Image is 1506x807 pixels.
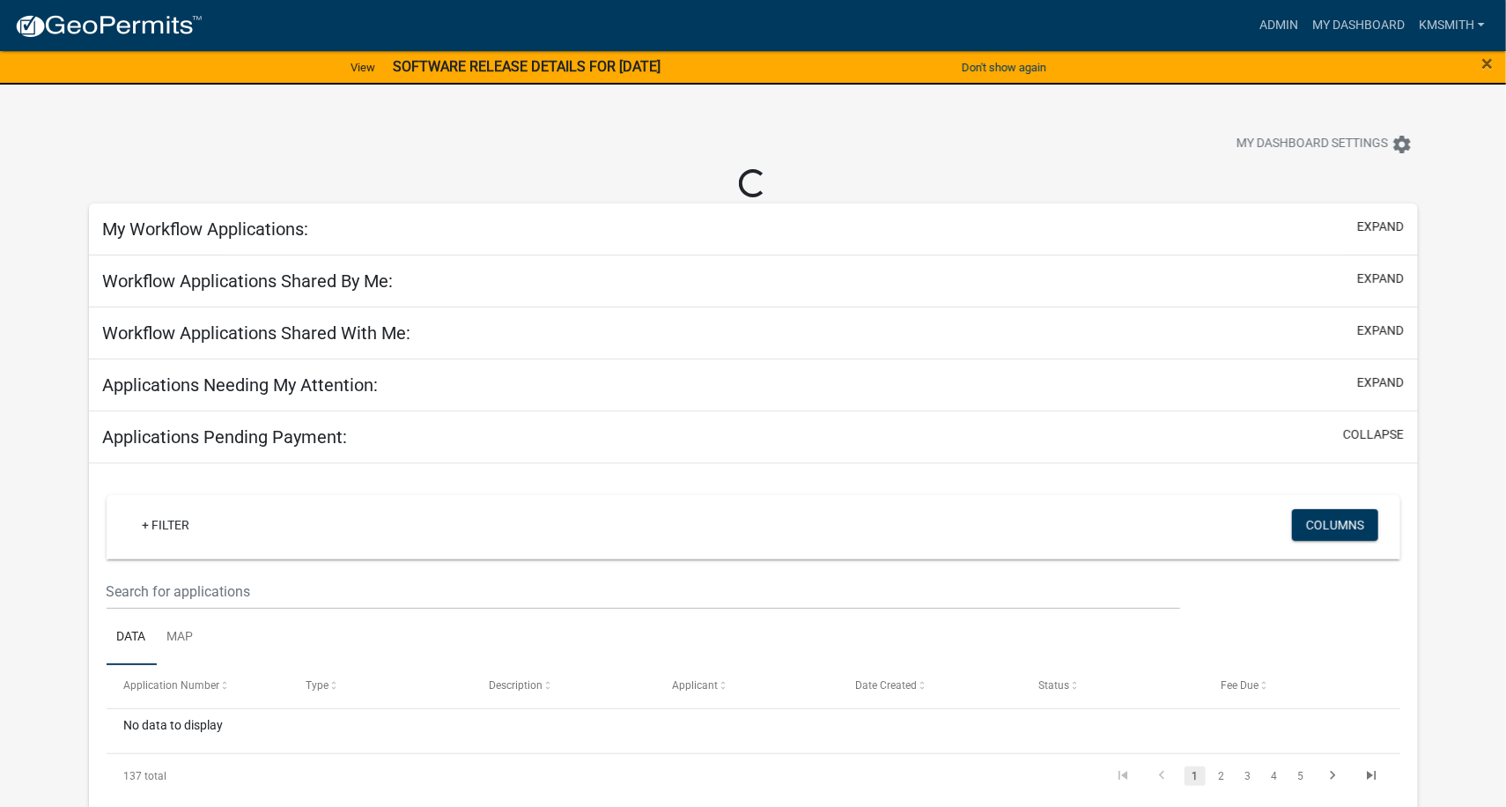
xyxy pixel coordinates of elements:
a: 4 [1264,766,1285,786]
a: 2 [1211,766,1232,786]
li: page 5 [1288,761,1314,791]
a: Data [107,610,157,666]
h5: My Workflow Applications: [103,218,309,240]
div: No data to display [107,709,1400,753]
li: page 1 [1182,761,1208,791]
a: 1 [1185,766,1206,786]
button: collapse [1343,426,1404,444]
a: go to previous page [1146,766,1179,786]
i: settings [1392,134,1413,155]
button: expand [1357,322,1404,340]
datatable-header-cell: Status [1022,665,1205,707]
a: Admin [1252,9,1305,42]
datatable-header-cell: Date Created [838,665,1022,707]
a: + Filter [128,509,203,541]
span: Fee Due [1222,679,1259,692]
strong: SOFTWARE RELEASE DETAILS FOR [DATE] [393,58,661,75]
a: My Dashboard [1305,9,1412,42]
span: × [1481,51,1493,76]
li: page 2 [1208,761,1235,791]
span: Description [489,679,543,692]
a: View [343,53,382,82]
li: page 3 [1235,761,1261,791]
button: expand [1357,374,1404,392]
a: Map [157,610,204,666]
li: page 4 [1261,761,1288,791]
h5: Workflow Applications Shared With Me: [103,322,411,344]
a: 5 [1290,766,1311,786]
datatable-header-cell: Type [289,665,472,707]
button: expand [1357,270,1404,288]
a: kmsmith [1412,9,1492,42]
div: 137 total [107,754,362,798]
datatable-header-cell: Description [472,665,655,707]
h5: Applications Needing My Attention: [103,374,379,396]
button: Close [1481,53,1493,74]
span: Applicant [672,679,718,692]
datatable-header-cell: Application Number [107,665,290,707]
span: Application Number [123,679,219,692]
span: Date Created [855,679,917,692]
span: Status [1038,679,1069,692]
button: Columns [1292,509,1378,541]
input: Search for applications [107,574,1180,610]
a: 3 [1237,766,1259,786]
span: Type [306,679,329,692]
a: go to next page [1317,766,1350,786]
datatable-header-cell: Applicant [655,665,838,707]
button: My Dashboard Settingssettings [1222,127,1427,161]
a: go to last page [1355,766,1389,786]
button: Don't show again [955,53,1053,82]
h5: Applications Pending Payment: [103,426,348,448]
span: My Dashboard Settings [1237,134,1388,155]
a: go to first page [1107,766,1141,786]
datatable-header-cell: Fee Due [1205,665,1388,707]
button: expand [1357,218,1404,236]
h5: Workflow Applications Shared By Me: [103,270,394,292]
